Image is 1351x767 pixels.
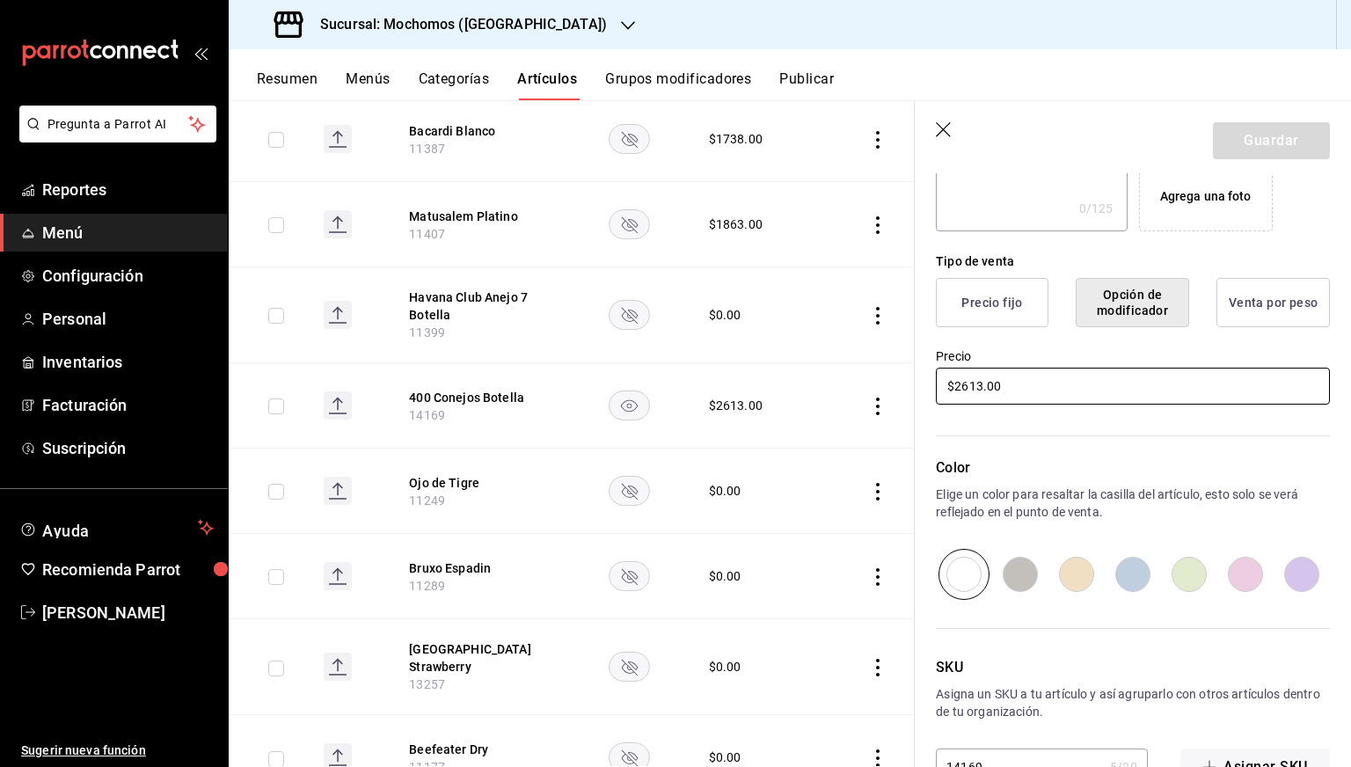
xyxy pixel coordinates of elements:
[936,457,1330,478] p: Color
[779,70,834,100] button: Publicar
[42,436,214,460] span: Suscripción
[42,178,214,201] span: Reportes
[605,70,751,100] button: Grupos modificadores
[869,483,887,500] button: actions
[709,306,741,324] div: $ 0.00
[42,307,214,331] span: Personal
[869,568,887,586] button: actions
[409,640,550,676] button: edit-product-location
[709,482,741,500] div: $ 0.00
[936,350,1330,362] label: Precio
[936,278,1048,327] button: Precio fijo
[306,14,607,35] h3: Sucursal: Mochomos ([GEOGRAPHIC_DATA])
[1076,278,1189,327] button: Opción de modificador
[194,46,208,60] button: open_drawer_menu
[409,559,550,577] button: edit-product-location
[409,579,445,593] span: 11289
[709,397,763,414] div: $ 2613.00
[936,252,1330,271] div: Tipo de venta
[42,264,214,288] span: Configuración
[1216,278,1330,327] button: Venta por peso
[869,749,887,767] button: actions
[609,124,650,154] button: availability-product
[257,70,1351,100] div: navigation tabs
[709,658,741,676] div: $ 0.00
[609,652,650,682] button: availability-product
[409,741,550,758] button: edit-product-location
[709,130,763,148] div: $ 1738.00
[709,215,763,233] div: $ 1863.00
[609,209,650,239] button: availability-product
[42,517,191,538] span: Ayuda
[609,561,650,591] button: availability-product
[257,70,318,100] button: Resumen
[42,558,214,581] span: Recomienda Parrot
[12,128,216,146] a: Pregunta a Parrot AI
[42,350,214,374] span: Inventarios
[869,659,887,676] button: actions
[346,70,390,100] button: Menús
[936,368,1330,405] input: $0.00
[19,106,216,142] button: Pregunta a Parrot AI
[936,657,1330,678] p: SKU
[409,493,445,508] span: 11249
[609,391,650,420] button: availability-product
[609,300,650,330] button: availability-product
[42,221,214,245] span: Menú
[409,474,550,492] button: edit-product-location
[409,325,445,340] span: 11399
[1160,187,1252,206] div: Agrega una foto
[1079,200,1114,217] div: 0 /125
[409,677,445,691] span: 13257
[47,115,189,134] span: Pregunta a Parrot AI
[409,408,445,422] span: 14169
[936,486,1330,521] p: Elige un color para resaltar la casilla del artículo, esto solo se verá reflejado en el punto de ...
[709,749,741,766] div: $ 0.00
[409,389,550,406] button: edit-product-location
[42,393,214,417] span: Facturación
[409,208,550,225] button: edit-product-location
[409,142,445,156] span: 11387
[936,685,1330,720] p: Asigna un SKU a tu artículo y así agruparlo con otros artículos dentro de tu organización.
[42,601,214,625] span: [PERSON_NAME]
[869,307,887,325] button: actions
[869,216,887,234] button: actions
[409,289,550,324] button: edit-product-location
[517,70,577,100] button: Artículos
[21,741,214,760] span: Sugerir nueva función
[869,131,887,149] button: actions
[419,70,490,100] button: Categorías
[409,122,550,140] button: edit-product-location
[409,227,445,241] span: 11407
[709,567,741,585] div: $ 0.00
[609,476,650,506] button: availability-product
[869,398,887,415] button: actions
